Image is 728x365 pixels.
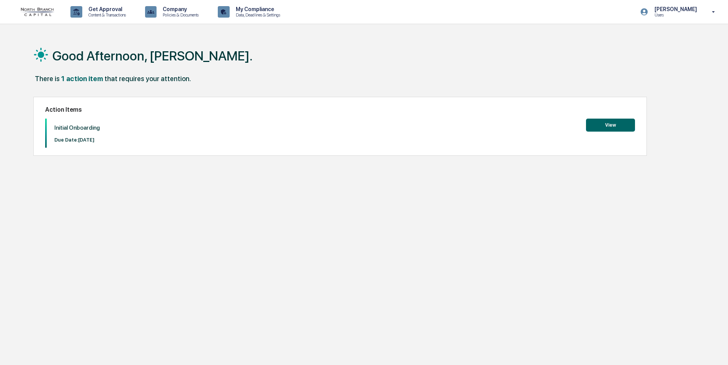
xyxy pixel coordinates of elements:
[52,48,253,64] h1: Good Afternoon, [PERSON_NAME].
[45,106,635,113] h2: Action Items
[54,137,100,143] p: Due Date: [DATE]
[18,8,55,16] img: logo
[157,12,202,18] p: Policies & Documents
[586,119,635,132] button: View
[104,75,191,83] div: that requires your attention.
[82,6,130,12] p: Get Approval
[230,6,284,12] p: My Compliance
[157,6,202,12] p: Company
[648,6,701,12] p: [PERSON_NAME]
[35,75,60,83] div: There is
[648,12,701,18] p: Users
[586,121,635,128] a: View
[82,12,130,18] p: Content & Transactions
[54,124,100,131] p: Initial Onboarding
[61,75,103,83] div: 1 action item
[230,12,284,18] p: Data, Deadlines & Settings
